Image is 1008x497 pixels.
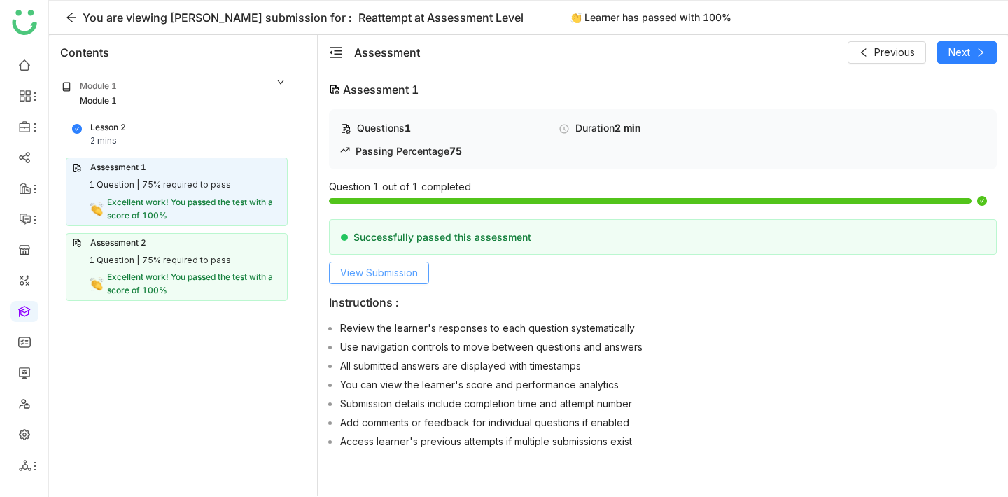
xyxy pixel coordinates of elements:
[90,202,104,216] img: congratulations.svg
[90,237,146,250] div: Assessment 2
[559,123,570,134] img: type
[340,415,997,428] li: Add comments or feedback for individual questions if enabled
[142,254,231,267] div: 75% required to pass
[90,121,126,134] div: Lesson 2
[340,339,997,353] li: Use navigation controls to move between questions and answers
[356,145,449,157] span: Passing Percentage
[60,44,109,61] div: Contents
[329,262,429,284] button: View Submission
[107,197,273,220] span: Excellent work! You passed the test with a score of 100%
[340,123,351,134] img: type
[80,94,117,108] div: Module 1
[848,41,926,64] button: Previous
[874,45,915,60] span: Previous
[340,321,997,334] li: Review the learner's responses to each question systematically
[405,122,411,134] span: 1
[72,163,82,173] img: assessment.svg
[329,81,997,98] div: Assessment 1
[340,265,418,281] span: View Submission
[52,70,296,118] div: Module 1Module 1
[357,122,405,134] span: Questions
[12,10,37,35] img: logo
[83,9,351,26] div: You are viewing [PERSON_NAME] submission for :
[329,45,343,59] span: menu-fold
[948,45,970,60] span: Next
[340,434,997,447] li: Access learner's previous attempts if multiple submissions exist
[329,295,997,309] p: Instructions :
[90,161,146,174] div: Assessment 1
[107,272,273,295] span: Excellent work! You passed the test with a score of 100%
[615,122,640,134] span: 2 min
[142,178,231,192] div: 75% required to pass
[72,238,82,248] img: assessment.svg
[354,44,420,61] div: Assessment
[340,358,997,372] li: All submitted answers are displayed with timestamps
[358,9,524,26] div: Reattempt at Assessment Level
[90,134,117,148] div: 2 mins
[80,80,117,93] div: Module 1
[353,231,531,243] p: Successfully passed this assessment
[90,277,104,291] img: congratulations.svg
[575,122,615,134] span: Duration
[89,178,139,192] div: 1 Question |
[340,377,997,391] li: You can view the learner's score and performance analytics
[449,145,462,157] span: 75
[340,396,997,409] li: Submission details include completion time and attempt number
[329,84,340,95] img: type
[561,9,740,26] div: 👏 Learner has passed with 100%
[329,45,343,60] button: menu-fold
[329,181,997,208] div: Question 1 out of 1 completed
[89,254,139,267] div: 1 Question |
[937,41,997,64] button: Next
